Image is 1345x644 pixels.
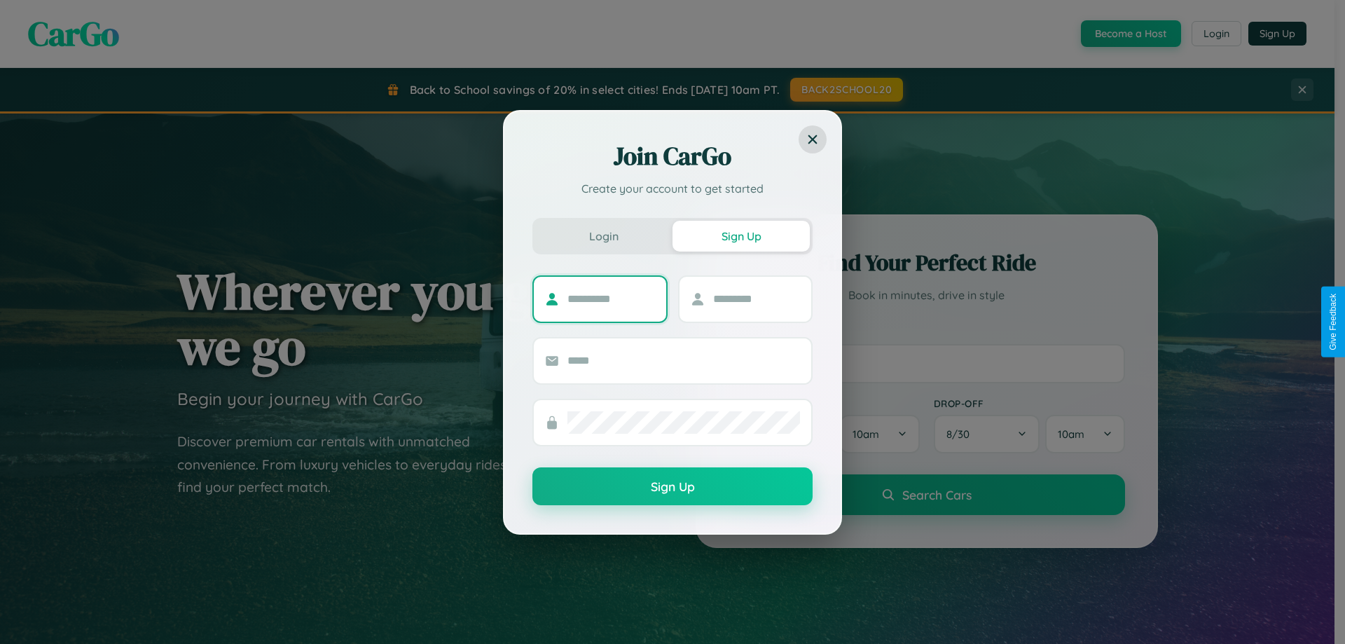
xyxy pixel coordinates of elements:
[532,139,813,173] h2: Join CarGo
[532,180,813,197] p: Create your account to get started
[1328,294,1338,350] div: Give Feedback
[535,221,672,252] button: Login
[532,467,813,505] button: Sign Up
[672,221,810,252] button: Sign Up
